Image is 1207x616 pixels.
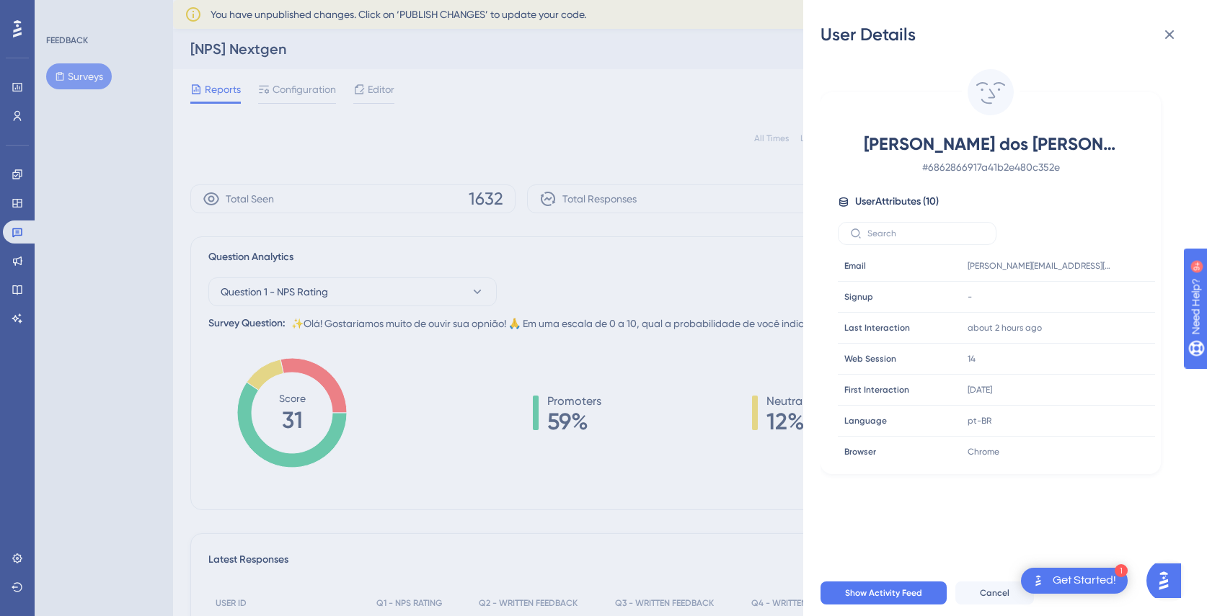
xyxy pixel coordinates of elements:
span: Web Session [844,353,896,365]
span: Email [844,260,866,272]
div: 9+ [98,7,107,19]
span: Need Help? [34,4,90,21]
span: # 6862866917a41b2e480c352e [864,159,1118,176]
span: Show Activity Feed [845,587,922,599]
time: [DATE] [968,385,992,395]
span: Last Interaction [844,322,910,334]
input: Search [867,228,984,238]
span: - [968,291,972,303]
img: launcher-image-alternative-text [1030,572,1047,589]
div: 1 [1115,564,1128,577]
button: Show Activity Feed [821,581,947,604]
span: pt-BR [968,415,991,427]
span: Chrome [968,446,999,457]
span: Language [844,415,887,427]
span: Cancel [980,587,1009,599]
span: First Interaction [844,384,909,396]
span: [PERSON_NAME] dos [PERSON_NAME] [PERSON_NAME] [864,133,1118,156]
iframe: UserGuiding AI Assistant Launcher [1146,559,1190,602]
span: [PERSON_NAME][EMAIL_ADDRESS][DOMAIN_NAME] [968,260,1112,272]
span: User Attributes ( 10 ) [855,193,939,210]
span: Signup [844,291,873,303]
time: about 2 hours ago [968,323,1042,333]
div: Open Get Started! checklist, remaining modules: 1 [1021,568,1128,594]
span: Browser [844,446,876,457]
button: Cancel [955,581,1034,604]
div: User Details [821,23,1190,46]
span: 14 [968,353,976,365]
div: Get Started! [1053,573,1116,589]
